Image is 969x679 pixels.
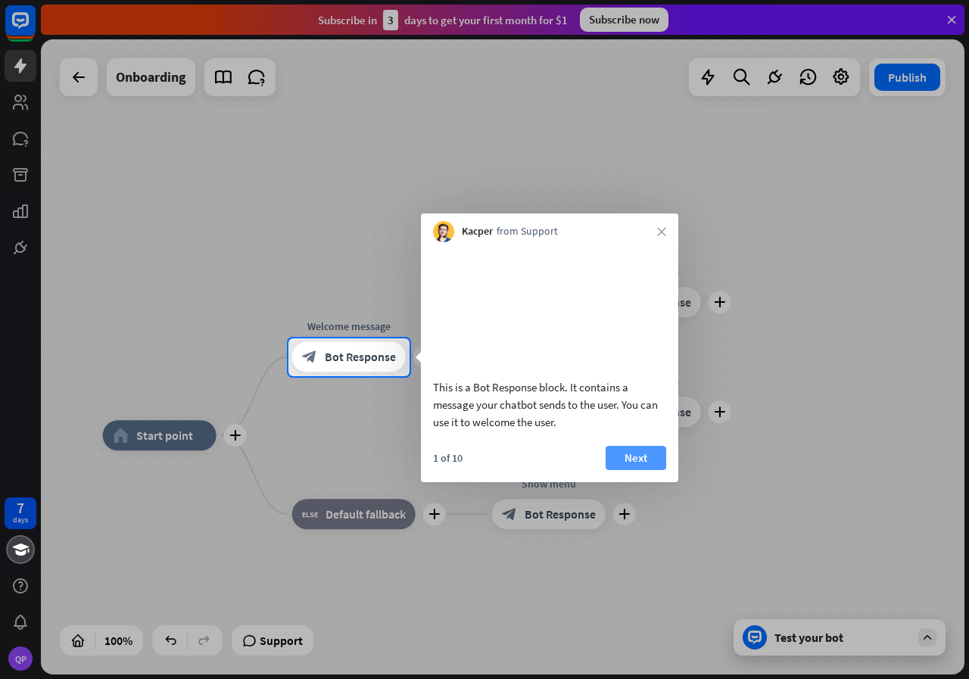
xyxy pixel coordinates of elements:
span: Kacper [462,224,493,239]
i: block_bot_response [302,350,317,365]
button: Next [606,446,666,470]
span: Bot Response [325,350,396,365]
i: close [657,227,666,236]
span: from Support [497,224,558,239]
div: This is a Bot Response block. It contains a message your chatbot sends to the user. You can use i... [433,378,666,431]
div: 1 of 10 [433,451,463,465]
button: Open LiveChat chat widget [12,6,58,51]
